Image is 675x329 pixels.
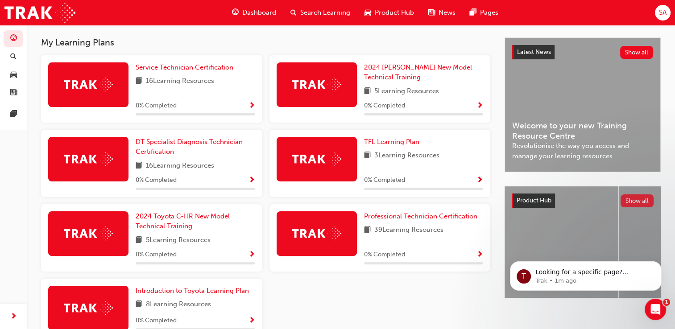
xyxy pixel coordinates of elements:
span: Show Progress [476,177,483,185]
button: Show Progress [476,249,483,260]
span: search-icon [10,53,17,61]
img: Trak [64,301,113,315]
span: Introduction to Toyota Learning Plan [136,287,249,295]
span: book-icon [136,299,142,310]
span: Home [34,269,54,276]
span: car-icon [364,7,371,18]
a: Service Technician Certification [136,62,237,73]
iframe: Intercom notifications message [497,243,675,305]
span: guage-icon [232,7,239,18]
span: book-icon [364,150,371,161]
span: DT Specialist Diagnosis Technician Certification [136,138,243,156]
span: 16 Learning Resources [146,76,214,87]
button: Show Progress [248,175,255,186]
span: Dashboard [242,8,276,18]
a: Latest NewsShow all [512,45,653,59]
a: guage-iconDashboard [225,4,283,22]
button: Show Progress [476,175,483,186]
img: logo [18,17,62,31]
a: Latest NewsShow allWelcome to your new Training Resource CentreRevolutionise the way you access a... [505,37,661,172]
a: 2024 [PERSON_NAME] New Model Technical Training [364,62,484,82]
span: news-icon [10,89,17,97]
button: Messages [89,247,178,283]
span: book-icon [364,86,371,97]
span: car-icon [10,71,17,79]
span: guage-icon [10,35,17,43]
button: Show Progress [248,249,255,260]
span: Show Progress [248,177,255,185]
span: 1 [663,299,670,306]
span: book-icon [136,160,142,172]
a: 2024 Toyota C-HR New Model Technical Training [136,211,255,231]
span: 0 % Completed [364,175,405,185]
span: News [439,8,456,18]
span: 2024 Toyota C-HR New Model Technical Training [136,212,230,230]
span: Professional Technician Certification [364,212,477,220]
span: news-icon [428,7,435,18]
span: 0 % Completed [136,316,177,326]
img: Trak [64,226,113,240]
img: Trak [292,152,341,166]
span: 3 Learning Resources [374,150,439,161]
span: 0 % Completed [136,250,177,260]
button: Show Progress [248,100,255,111]
span: Show Progress [248,251,255,259]
p: How can we help? [18,78,161,94]
span: Latest News [517,48,551,56]
span: 0 % Completed [136,101,177,111]
button: Show Progress [248,315,255,326]
span: book-icon [136,76,142,87]
span: pages-icon [470,7,476,18]
span: Revolutionise the way you access and manage your learning resources. [512,141,653,161]
span: 39 Learning Resources [374,225,443,236]
a: pages-iconPages [463,4,505,22]
div: Send us a messageWe typically reply in a few hours [9,105,170,139]
button: SA [655,5,671,21]
span: 2024 [PERSON_NAME] New Model Technical Training [364,63,472,82]
a: news-iconNews [421,4,463,22]
span: search-icon [290,7,297,18]
span: 8 Learning Resources [146,299,211,310]
span: TFL Learning Plan [364,138,419,146]
span: book-icon [364,225,371,236]
span: Pages [480,8,498,18]
span: 5 Learning Resources [146,235,211,246]
a: car-iconProduct Hub [357,4,421,22]
span: 16 Learning Resources [146,160,214,172]
img: Trak [292,226,341,240]
span: Product Hub [517,197,551,204]
span: 5 Learning Resources [374,86,439,97]
img: Trak [64,152,113,166]
button: Show all [621,194,654,207]
span: Search Learning [300,8,350,18]
a: search-iconSearch Learning [283,4,357,22]
iframe: Intercom live chat [645,299,666,320]
a: Introduction to Toyota Learning Plan [136,286,253,296]
div: Profile image for Trak [121,14,139,32]
img: Trak [64,78,113,91]
button: Show Progress [476,100,483,111]
h3: My Learning Plans [41,37,490,48]
span: Show Progress [476,251,483,259]
span: 0 % Completed [364,250,405,260]
p: Hi Santosh 👋 [18,63,161,78]
span: Show Progress [248,317,255,325]
div: We typically reply in a few hours [18,122,149,131]
span: next-icon [10,311,17,322]
span: Messages [119,269,149,276]
img: Trak [4,3,75,23]
span: pages-icon [10,111,17,119]
a: Product HubShow all [512,193,654,208]
span: Welcome to your new Training Resource Centre [512,121,653,141]
div: Close [153,14,170,30]
a: Professional Technician Certification [364,211,481,222]
span: Show Progress [248,102,255,110]
span: Service Technician Certification [136,63,233,71]
div: Send us a message [18,112,149,122]
span: book-icon [136,235,142,246]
